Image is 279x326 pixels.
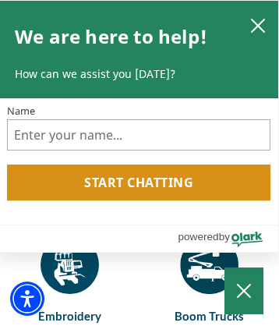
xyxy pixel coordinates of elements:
[15,66,263,82] p: How can we assist you [DATE]?
[224,268,263,314] button: Close Chatbox
[245,14,270,36] button: close chatbox
[9,306,130,326] a: Embroidery
[15,16,207,57] h2: We are here to help!
[7,119,270,151] input: Name
[7,165,270,200] button: Start chatting
[178,227,218,246] span: powered
[178,225,278,252] a: Powered by Olark
[180,236,238,294] img: Boom Trucks
[219,227,230,246] span: by
[149,236,270,294] a: Boom Trucks
[9,236,130,294] a: Embroidery
[41,236,99,294] img: Embroidery
[149,306,270,326] a: Boom Trucks
[10,282,44,316] div: Accessibility Menu
[7,106,270,116] label: Name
